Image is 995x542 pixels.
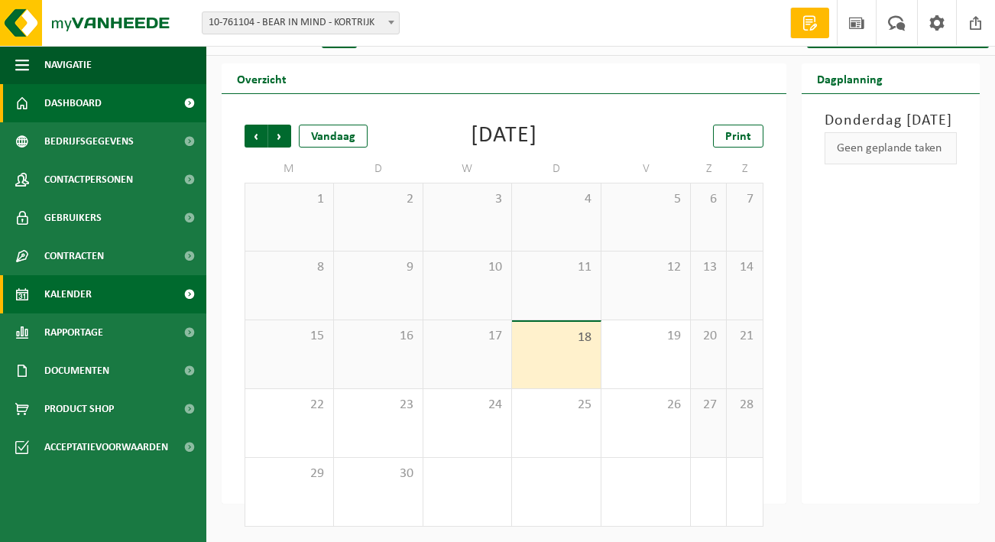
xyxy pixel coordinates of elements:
span: Documenten [44,352,109,390]
span: 4 [520,191,593,208]
span: 22 [253,397,326,414]
span: 1 [253,191,326,208]
span: 5 [609,191,682,208]
h3: Donderdag [DATE] [825,109,957,132]
span: 25 [520,397,593,414]
td: Z [691,155,728,183]
td: D [512,155,601,183]
span: 27 [698,397,719,414]
span: Gebruikers [44,199,102,237]
span: 20 [698,328,719,345]
span: 13 [698,259,719,276]
span: Rapportage [44,313,103,352]
span: 10-761104 - BEAR IN MIND - KORTRIJK [203,12,399,34]
div: [DATE] [471,125,537,148]
span: 10-761104 - BEAR IN MIND - KORTRIJK [202,11,400,34]
span: 30 [342,466,415,482]
span: Acceptatievoorwaarden [44,428,168,466]
span: 6 [698,191,719,208]
span: 15 [253,328,326,345]
span: 19 [609,328,682,345]
span: Vorige [245,125,267,148]
span: 23 [342,397,415,414]
span: 7 [734,191,755,208]
td: V [601,155,691,183]
span: 14 [734,259,755,276]
td: D [334,155,423,183]
a: Print [713,125,763,148]
span: 11 [520,259,593,276]
span: Contracten [44,237,104,275]
div: Geen geplande taken [825,132,957,164]
span: Print [725,131,751,143]
td: M [245,155,334,183]
span: 21 [734,328,755,345]
span: 8 [253,259,326,276]
span: Bedrijfsgegevens [44,122,134,161]
span: 16 [342,328,415,345]
span: Volgende [268,125,291,148]
span: Kalender [44,275,92,313]
span: 18 [520,329,593,346]
span: 29 [253,466,326,482]
h2: Dagplanning [802,63,898,93]
span: 24 [431,397,504,414]
span: 9 [342,259,415,276]
span: Dashboard [44,84,102,122]
td: W [423,155,513,183]
td: Z [727,155,763,183]
span: Navigatie [44,46,92,84]
span: 2 [342,191,415,208]
div: Vandaag [299,125,368,148]
span: 26 [609,397,682,414]
h2: Overzicht [222,63,302,93]
span: 17 [431,328,504,345]
span: 28 [734,397,755,414]
span: 3 [431,191,504,208]
span: 10 [431,259,504,276]
span: 12 [609,259,682,276]
span: Product Shop [44,390,114,428]
span: Contactpersonen [44,161,133,199]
